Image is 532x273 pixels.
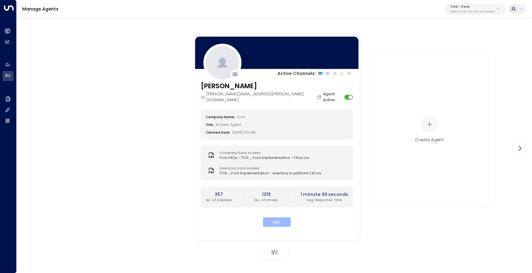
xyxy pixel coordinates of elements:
div: / [260,246,288,259]
label: Created Date: [206,130,231,135]
span: TOG _ Fora Implementation - inventory in platform (4).csv [220,171,321,176]
h2: 1 minute 49 seconds [300,191,348,198]
button: Edit [263,217,291,227]
a: Manage Agents [22,6,58,12]
button: Copy [317,95,323,100]
h3: [PERSON_NAME] [201,81,323,91]
span: Fora [237,115,245,119]
span: 2 [275,249,278,255]
p: TOG - Fora [450,5,494,9]
span: Fora FAQs - TOG _ Fora Implementation - FAQs.csv [220,155,309,160]
button: TOG - Fora24bbb2f3-cf28-4415-a26f-20e170838bf4 [445,3,506,15]
p: 24bbb2f3-cf28-4415-a26f-20e170838bf4 [450,10,494,13]
p: No. of Emails [255,198,278,203]
p: Avg. Response Time [300,198,348,203]
div: [PERSON_NAME][EMAIL_ADDRESS][PERSON_NAME][DOMAIN_NAME] [201,92,323,103]
label: Inventory Data Access: [220,166,319,171]
span: [DATE] 11:10 AM [232,130,256,135]
label: Title: [206,123,214,127]
label: Company Name: [206,115,236,119]
label: Agent Active [323,92,342,103]
h2: 357 [206,191,232,198]
p: No. of Inquiries [206,198,232,203]
label: Company Data Access: [220,151,306,155]
h2: 1319 [255,191,278,198]
div: Create Agent [415,137,444,143]
p: Active Channels: [277,70,316,77]
span: AI Sales Agent [216,123,241,127]
span: 1 [271,249,273,255]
